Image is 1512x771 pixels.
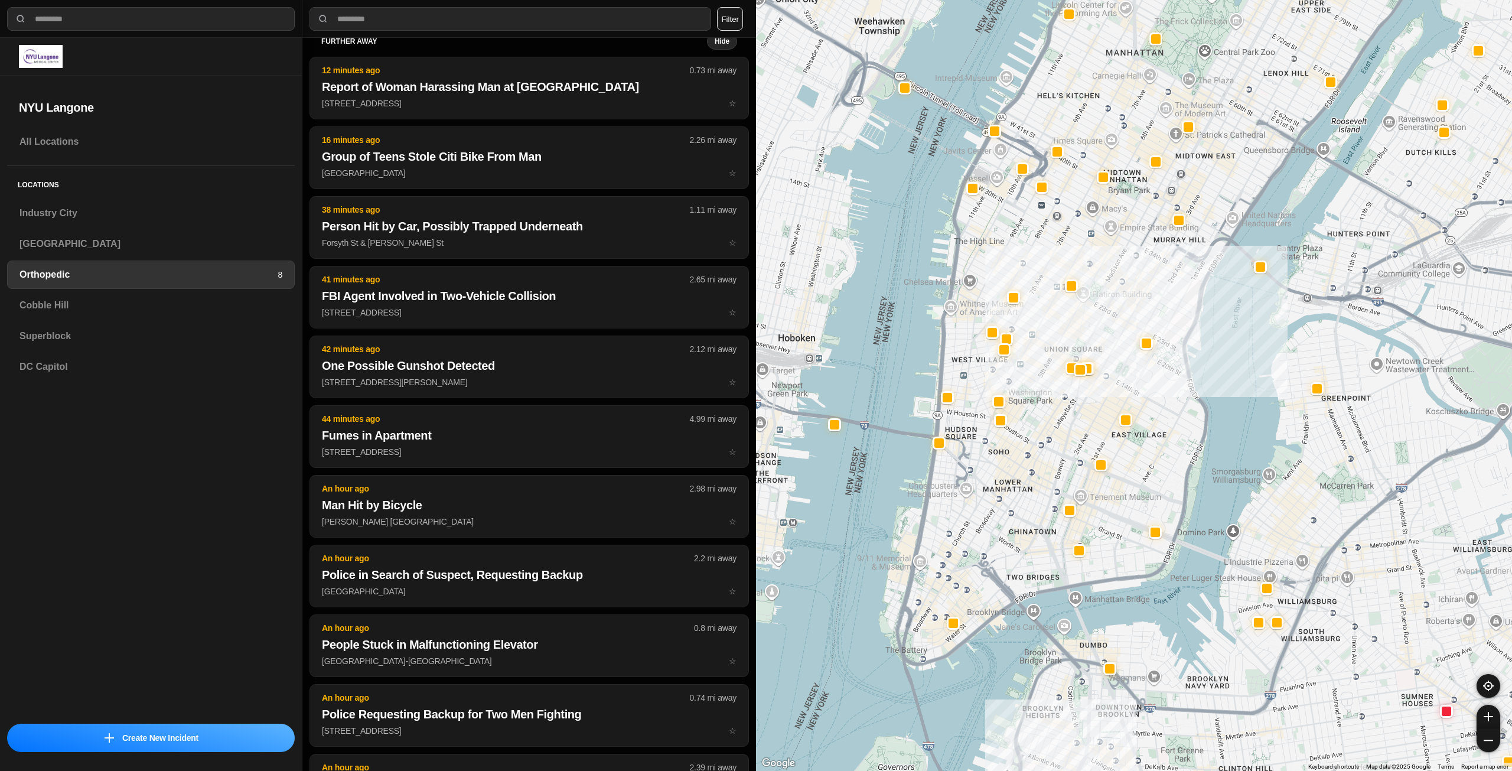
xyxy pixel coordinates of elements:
[322,692,690,704] p: An hour ago
[19,206,282,220] h3: Industry City
[322,218,737,235] h2: Person Hit by Car, Possibly Trapped Underneath
[7,166,295,199] h5: Locations
[322,585,737,597] p: [GEOGRAPHIC_DATA]
[309,196,749,259] button: 38 minutes ago1.11 mi awayPerson Hit by Car, Possibly Trapped UnderneathForsyth St & [PERSON_NAME...
[322,148,737,165] h2: Group of Teens Stole Citi Bike From Man
[690,274,737,285] p: 2.65 mi away
[7,353,295,381] a: DC Capitol
[105,733,114,743] img: icon
[1308,763,1359,771] button: Keyboard shortcuts
[309,126,749,189] button: 16 minutes ago2.26 mi awayGroup of Teens Stole Citi Bike From Man[GEOGRAPHIC_DATA]star
[1438,763,1454,770] a: Terms (opens in new tab)
[322,97,737,109] p: [STREET_ADDRESS]
[1477,674,1500,698] button: recenter
[690,204,737,216] p: 1.11 mi away
[322,79,737,95] h2: Report of Woman Harassing Man at [GEOGRAPHIC_DATA]
[729,308,737,317] span: star
[729,726,737,736] span: star
[309,307,749,317] a: 41 minutes ago2.65 mi awayFBI Agent Involved in Two-Vehicle Collision[STREET_ADDRESS]star
[7,291,295,320] a: Cobble Hill
[19,45,63,68] img: logo
[1484,712,1493,721] img: zoom-in
[717,7,743,31] button: Filter
[322,307,737,318] p: [STREET_ADDRESS]
[322,483,690,495] p: An hour ago
[19,135,282,149] h3: All Locations
[729,447,737,457] span: star
[309,405,749,468] button: 44 minutes ago4.99 mi awayFumes in Apartment[STREET_ADDRESS]star
[317,13,329,25] img: search
[322,237,737,249] p: Forsyth St & [PERSON_NAME] St
[1477,728,1500,752] button: zoom-out
[309,726,749,736] a: An hour ago0.74 mi awayPolice Requesting Backup for Two Men Fighting[STREET_ADDRESS]star
[19,268,278,282] h3: Orthopedic
[309,545,749,607] button: An hour ago2.2 mi awayPolice in Search of Suspect, Requesting Backup[GEOGRAPHIC_DATA]star
[690,343,737,355] p: 2.12 mi away
[322,204,690,216] p: 38 minutes ago
[690,692,737,704] p: 0.74 mi away
[322,427,737,444] h2: Fumes in Apartment
[309,516,749,526] a: An hour ago2.98 mi awayMan Hit by Bicycle[PERSON_NAME] [GEOGRAPHIC_DATA]star
[7,322,295,350] a: Superblock
[309,656,749,666] a: An hour ago0.8 mi awayPeople Stuck in Malfunctioning Elevator[GEOGRAPHIC_DATA]-[GEOGRAPHIC_DATA]star
[690,134,737,146] p: 2.26 mi away
[122,732,198,744] p: Create New Incident
[729,238,737,248] span: star
[309,168,749,178] a: 16 minutes ago2.26 mi awayGroup of Teens Stole Citi Bike From Man[GEOGRAPHIC_DATA]star
[7,199,295,227] a: Industry City
[729,99,737,108] span: star
[690,483,737,495] p: 2.98 mi away
[7,230,295,258] a: [GEOGRAPHIC_DATA]
[7,128,295,156] a: All Locations
[1483,681,1494,691] img: recenter
[729,168,737,178] span: star
[7,724,295,752] a: iconCreate New Incident
[19,329,282,343] h3: Superblock
[690,64,737,76] p: 0.73 mi away
[309,98,749,108] a: 12 minutes ago0.73 mi awayReport of Woman Harassing Man at [GEOGRAPHIC_DATA][STREET_ADDRESS]star
[1477,705,1500,728] button: zoom-in
[322,376,737,388] p: [STREET_ADDRESS][PERSON_NAME]
[694,622,737,634] p: 0.8 mi away
[322,357,737,374] h2: One Possible Gunshot Detected
[322,655,737,667] p: [GEOGRAPHIC_DATA]-[GEOGRAPHIC_DATA]
[322,636,737,653] h2: People Stuck in Malfunctioning Elevator
[322,134,690,146] p: 16 minutes ago
[729,656,737,666] span: star
[1484,736,1493,745] img: zoom-out
[309,377,749,387] a: 42 minutes ago2.12 mi awayOne Possible Gunshot Detected[STREET_ADDRESS][PERSON_NAME]star
[322,413,690,425] p: 44 minutes ago
[309,57,749,119] button: 12 minutes ago0.73 mi awayReport of Woman Harassing Man at [GEOGRAPHIC_DATA][STREET_ADDRESS]star
[309,238,749,248] a: 38 minutes ago1.11 mi awayPerson Hit by Car, Possibly Trapped UnderneathForsyth St & [PERSON_NAME...
[322,343,690,355] p: 42 minutes ago
[278,269,282,281] p: 8
[309,475,749,538] button: An hour ago2.98 mi awayMan Hit by Bicycle[PERSON_NAME] [GEOGRAPHIC_DATA]star
[694,552,737,564] p: 2.2 mi away
[322,167,737,179] p: [GEOGRAPHIC_DATA]
[322,446,737,458] p: [STREET_ADDRESS]
[322,516,737,528] p: [PERSON_NAME] [GEOGRAPHIC_DATA]
[729,517,737,526] span: star
[7,261,295,289] a: Orthopedic8
[729,378,737,387] span: star
[759,756,798,771] img: Google
[19,360,282,374] h3: DC Capitol
[309,266,749,328] button: 41 minutes ago2.65 mi awayFBI Agent Involved in Two-Vehicle Collision[STREET_ADDRESS]star
[19,99,283,116] h2: NYU Langone
[321,37,707,46] h5: further away
[1461,763,1508,770] a: Report a map error
[759,756,798,771] a: Open this area in Google Maps (opens a new window)
[15,13,27,25] img: search
[322,725,737,737] p: [STREET_ADDRESS]
[729,587,737,596] span: star
[322,497,737,513] h2: Man Hit by Bicycle
[707,33,737,50] button: Hide
[715,37,729,46] small: Hide
[690,413,737,425] p: 4.99 mi away
[322,622,694,634] p: An hour ago
[322,567,737,583] h2: Police in Search of Suspect, Requesting Backup
[1366,763,1430,770] span: Map data ©2025 Google
[19,298,282,313] h3: Cobble Hill
[322,706,737,723] h2: Police Requesting Backup for Two Men Fighting
[309,447,749,457] a: 44 minutes ago4.99 mi awayFumes in Apartment[STREET_ADDRESS]star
